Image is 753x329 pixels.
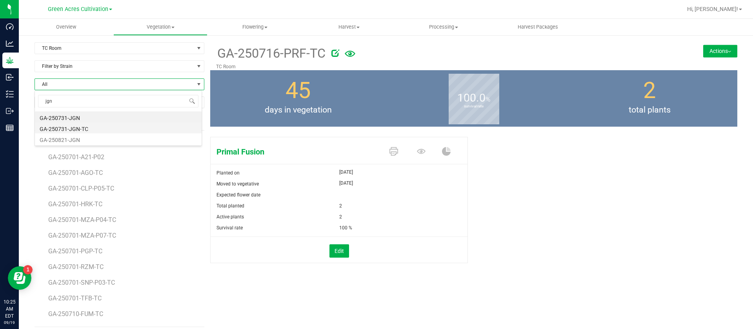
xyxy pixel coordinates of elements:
[562,104,737,116] span: total plants
[4,320,15,325] p: 09/19
[491,19,585,35] a: Harvest Packages
[208,24,302,31] span: Flowering
[6,40,14,47] inline-svg: Analytics
[48,6,108,13] span: Green Acres Cultivation
[210,104,386,116] span: days in vegetation
[6,23,14,31] inline-svg: Dashboard
[194,43,204,54] span: select
[329,244,349,258] button: Edit
[23,265,33,274] iframe: Resource center unread badge
[48,279,115,286] span: GA-250701-SNP-P03-TC
[703,45,737,57] button: Actions
[48,185,114,192] span: GA-250701-CLP-P05-TC
[286,77,311,104] span: 45
[216,70,380,127] group-info-box: Days in vegetation
[4,298,15,320] p: 10:25 AM EDT
[339,200,342,211] span: 2
[6,124,14,132] inline-svg: Reports
[216,170,240,176] span: Planted on
[392,70,556,127] group-info-box: Survival rate
[397,24,491,31] span: Processing
[45,24,87,31] span: Overview
[302,24,396,31] span: Harvest
[339,211,342,222] span: 2
[35,61,194,72] span: Filter by Strain
[507,24,569,31] span: Harvest Packages
[339,222,352,233] span: 100 %
[35,79,194,90] span: All
[48,200,102,208] span: GA-250701-HRK-TC
[216,181,259,187] span: Moved to vegetative
[687,6,738,12] span: Hi, [PERSON_NAME]!
[48,216,116,224] span: GA-250701-MZA-P04-TC
[6,90,14,98] inline-svg: Inventory
[48,169,103,176] span: GA-250701-AGO-TC
[48,294,102,302] span: GA-250701-TFB-TC
[48,247,102,255] span: GA-250701-PGP-TC
[643,77,656,104] span: 2
[19,19,113,35] a: Overview
[48,232,116,239] span: GA-250701-MZA-P07-TC
[216,203,244,209] span: Total planted
[6,107,14,115] inline-svg: Outbound
[113,19,208,35] a: Vegetation
[6,73,14,81] inline-svg: Inbound
[114,24,207,31] span: Vegetation
[339,167,353,177] span: [DATE]
[216,192,260,198] span: Expected flower date
[567,70,731,127] group-info-box: Total number of plants
[207,19,302,35] a: Flowering
[397,19,491,35] a: Processing
[6,56,14,64] inline-svg: Grow
[216,63,644,70] p: TC Room
[211,146,382,158] span: Primal Fusion
[216,225,243,231] span: Survival rate
[35,43,194,54] span: TC Room
[48,310,103,318] span: GA-250710-FUM-TC
[48,263,104,271] span: GA-250701-RZM-TC
[216,44,326,63] span: GA-250716-PRF-TC
[302,19,397,35] a: Harvest
[216,214,244,220] span: Active plants
[339,178,353,188] span: [DATE]
[48,153,104,161] span: GA-250701-A21-P02
[8,266,31,290] iframe: Resource center
[449,71,499,142] b: survival rate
